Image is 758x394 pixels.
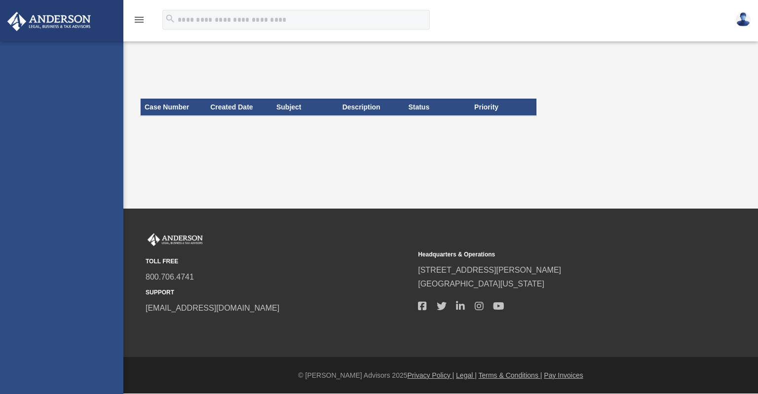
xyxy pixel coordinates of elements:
a: [STREET_ADDRESS][PERSON_NAME] [418,266,561,274]
th: Priority [470,99,536,115]
th: Subject [272,99,339,115]
a: Legal | [456,371,477,379]
small: TOLL FREE [146,256,411,267]
img: Anderson Advisors Platinum Portal [146,233,205,246]
a: Terms & Conditions | [479,371,542,379]
th: Description [339,99,405,115]
a: [EMAIL_ADDRESS][DOMAIN_NAME] [146,304,279,312]
small: Headquarters & Operations [418,250,683,260]
th: Created Date [206,99,272,115]
small: SUPPORT [146,287,411,298]
th: Case Number [141,99,207,115]
a: menu [133,17,145,26]
img: User Pic [736,12,751,27]
th: Status [404,99,470,115]
i: search [165,13,176,24]
a: Privacy Policy | [408,371,455,379]
a: Pay Invoices [544,371,583,379]
img: Anderson Advisors Platinum Portal [4,12,94,31]
a: 800.706.4741 [146,273,194,281]
div: © [PERSON_NAME] Advisors 2025 [123,369,758,382]
i: menu [133,14,145,26]
a: [GEOGRAPHIC_DATA][US_STATE] [418,280,544,288]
